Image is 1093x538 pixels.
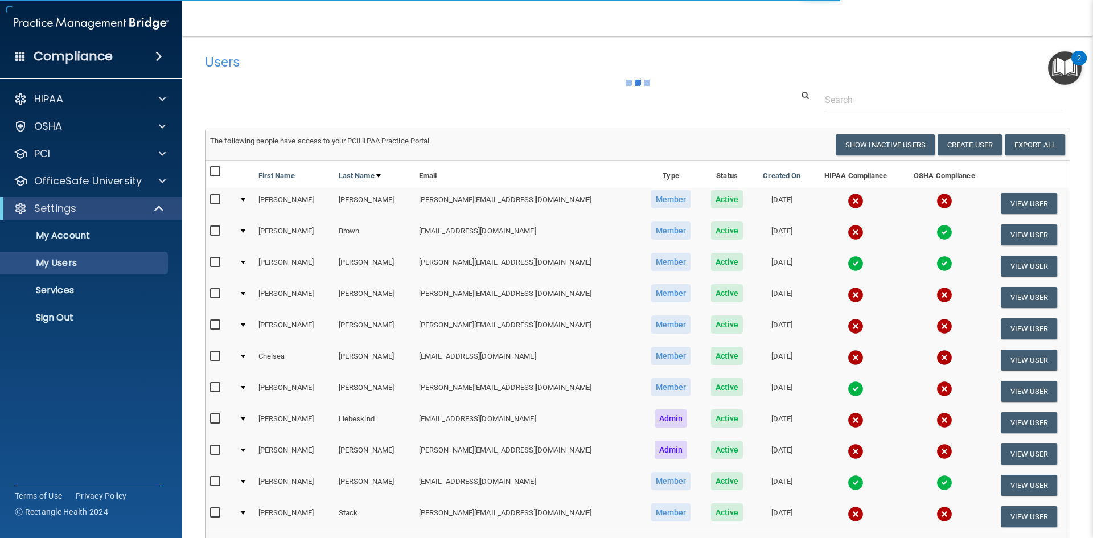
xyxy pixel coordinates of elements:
[936,506,952,522] img: cross.ca9f0e7f.svg
[254,438,334,470] td: [PERSON_NAME]
[711,315,743,334] span: Active
[34,147,50,161] p: PCI
[753,501,811,532] td: [DATE]
[848,381,864,397] img: tick.e7d51cea.svg
[14,202,165,215] a: Settings
[1005,134,1065,155] a: Export All
[848,193,864,209] img: cross.ca9f0e7f.svg
[811,161,901,188] th: HIPAA Compliance
[848,475,864,491] img: tick.e7d51cea.svg
[1001,412,1057,433] button: View User
[14,12,169,35] img: PMB logo
[254,313,334,344] td: [PERSON_NAME]
[205,55,702,69] h4: Users
[7,257,163,269] p: My Users
[1077,58,1081,73] div: 2
[753,250,811,282] td: [DATE]
[414,376,640,407] td: [PERSON_NAME][EMAIL_ADDRESS][DOMAIN_NAME]
[254,470,334,501] td: [PERSON_NAME]
[753,282,811,313] td: [DATE]
[414,438,640,470] td: [PERSON_NAME][EMAIL_ADDRESS][DOMAIN_NAME]
[14,92,166,106] a: HIPAA
[896,457,1079,503] iframe: Drift Widget Chat Controller
[14,147,166,161] a: PCI
[414,344,640,376] td: [EMAIL_ADDRESS][DOMAIN_NAME]
[711,441,743,459] span: Active
[848,443,864,459] img: cross.ca9f0e7f.svg
[1001,350,1057,371] button: View User
[936,412,952,428] img: cross.ca9f0e7f.svg
[651,190,691,208] span: Member
[76,490,127,502] a: Privacy Policy
[651,253,691,271] span: Member
[334,407,414,438] td: Liebeskind
[701,161,753,188] th: Status
[651,472,691,490] span: Member
[334,282,414,313] td: [PERSON_NAME]
[34,92,63,106] p: HIPAA
[848,412,864,428] img: cross.ca9f0e7f.svg
[753,376,811,407] td: [DATE]
[1001,381,1057,402] button: View User
[651,315,691,334] span: Member
[640,161,701,188] th: Type
[711,472,743,490] span: Active
[655,441,688,459] span: Admin
[763,169,800,183] a: Created On
[34,48,113,64] h4: Compliance
[711,503,743,521] span: Active
[334,376,414,407] td: [PERSON_NAME]
[936,443,952,459] img: cross.ca9f0e7f.svg
[414,407,640,438] td: [EMAIL_ADDRESS][DOMAIN_NAME]
[414,470,640,501] td: [EMAIL_ADDRESS][DOMAIN_NAME]
[334,344,414,376] td: [PERSON_NAME]
[711,284,743,302] span: Active
[753,470,811,501] td: [DATE]
[334,219,414,250] td: Brown
[936,287,952,303] img: cross.ca9f0e7f.svg
[1001,224,1057,245] button: View User
[15,506,108,518] span: Ⓒ Rectangle Health 2024
[711,378,743,396] span: Active
[936,318,952,334] img: cross.ca9f0e7f.svg
[711,409,743,428] span: Active
[651,503,691,521] span: Member
[848,506,864,522] img: cross.ca9f0e7f.svg
[258,169,295,183] a: First Name
[848,287,864,303] img: cross.ca9f0e7f.svg
[848,256,864,272] img: tick.e7d51cea.svg
[753,219,811,250] td: [DATE]
[651,284,691,302] span: Member
[254,219,334,250] td: [PERSON_NAME]
[254,344,334,376] td: Chelsea
[753,188,811,219] td: [DATE]
[14,120,166,133] a: OSHA
[848,318,864,334] img: cross.ca9f0e7f.svg
[848,224,864,240] img: cross.ca9f0e7f.svg
[711,190,743,208] span: Active
[7,230,163,241] p: My Account
[254,188,334,219] td: [PERSON_NAME]
[711,347,743,365] span: Active
[936,224,952,240] img: tick.e7d51cea.svg
[1048,51,1082,85] button: Open Resource Center, 2 new notifications
[414,161,640,188] th: Email
[254,250,334,282] td: [PERSON_NAME]
[1001,318,1057,339] button: View User
[14,174,166,188] a: OfficeSafe University
[254,501,334,532] td: [PERSON_NAME]
[334,438,414,470] td: [PERSON_NAME]
[651,347,691,365] span: Member
[1001,256,1057,277] button: View User
[936,193,952,209] img: cross.ca9f0e7f.svg
[334,470,414,501] td: [PERSON_NAME]
[651,221,691,240] span: Member
[7,285,163,296] p: Services
[626,80,650,86] img: ajax-loader.4d491dd7.gif
[7,312,163,323] p: Sign Out
[334,501,414,532] td: Stack
[901,161,988,188] th: OSHA Compliance
[334,313,414,344] td: [PERSON_NAME]
[836,134,935,155] button: Show Inactive Users
[711,221,743,240] span: Active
